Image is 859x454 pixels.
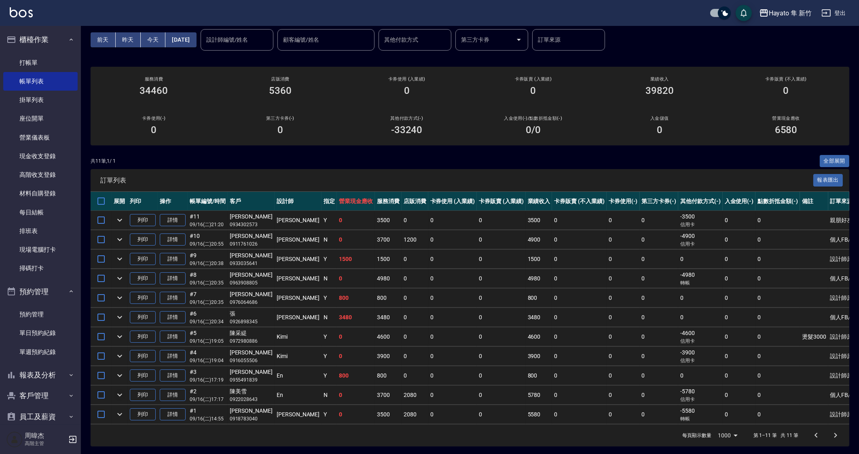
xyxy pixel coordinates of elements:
td: 800 [375,366,402,385]
a: 現場電腦打卡 [3,240,78,259]
td: 0 [678,366,723,385]
p: 09/16 (二) 19:05 [190,337,226,345]
p: 09/16 (二) 20:38 [190,260,226,267]
th: 指定 [322,192,337,211]
th: 店販消費 [402,192,428,211]
td: 0 [640,269,679,288]
p: 信用卡 [680,337,721,345]
h3: 5360 [269,85,292,96]
a: 詳情 [160,253,186,265]
h2: 卡券使用 (入業績) [353,76,460,82]
p: 0972980886 [230,337,273,345]
td: 0 [402,211,428,230]
td: #5 [188,327,228,346]
p: 09/16 (二) 21:20 [190,221,226,228]
div: [PERSON_NAME] [230,348,273,357]
td: 3500 [526,211,552,230]
h3: -33240 [391,124,423,136]
button: expand row [114,408,126,420]
h3: 0 [151,124,157,136]
button: 列印 [130,272,156,285]
td: 2080 [402,386,428,405]
td: 1500 [337,250,375,269]
td: 0 [477,230,526,249]
td: 3900 [526,347,552,366]
td: 0 [477,347,526,366]
td: 0 [337,327,375,346]
h2: 業績收入 [606,76,713,82]
a: 打帳單 [3,53,78,72]
td: 0 [552,269,606,288]
button: 客戶管理 [3,385,78,406]
button: 員工及薪資 [3,406,78,427]
p: 信用卡 [680,240,721,248]
td: 0 [640,347,679,366]
td: 0 [402,347,428,366]
td: 0 [723,366,756,385]
button: 全部展開 [820,155,850,168]
p: 09/16 (二) 19:04 [190,357,226,364]
td: 0 [723,230,756,249]
td: 0 [755,211,800,230]
p: 高階主管 [25,440,66,447]
td: 0 [723,347,756,366]
td: 0 [402,269,428,288]
a: 報表匯出 [813,176,843,184]
td: -4900 [678,230,723,249]
td: 0 [607,289,640,308]
img: Logo [10,7,33,17]
a: 營業儀表板 [3,128,78,147]
td: 0 [402,366,428,385]
button: [DATE] [165,32,196,47]
a: 詳情 [160,311,186,324]
a: 座位開單 [3,109,78,128]
td: 3480 [375,308,402,327]
td: 0 [607,347,640,366]
h3: 6580 [775,124,798,136]
th: 列印 [128,192,158,211]
a: 掃碼打卡 [3,259,78,278]
td: Y [322,327,337,346]
th: 其他付款方式(-) [678,192,723,211]
td: 3700 [375,230,402,249]
h2: 第三方卡券(-) [227,116,334,121]
th: 業績收入 [526,192,552,211]
button: 列印 [130,331,156,343]
td: 4600 [526,327,552,346]
td: 0 [552,250,606,269]
p: 轉帳 [680,279,721,286]
p: 信用卡 [680,221,721,228]
a: 詳情 [160,272,186,285]
button: expand row [114,292,126,304]
td: Y [322,289,337,308]
td: Y [322,366,337,385]
td: N [322,308,337,327]
td: -4600 [678,327,723,346]
td: 0 [337,230,375,249]
td: 800 [375,289,402,308]
a: 詳情 [160,214,186,227]
td: Y [322,347,337,366]
button: expand row [114,389,126,401]
td: 0 [640,230,679,249]
p: 共 11 筆, 1 / 1 [91,157,116,165]
td: [PERSON_NAME] [275,289,322,308]
td: 0 [552,327,606,346]
td: #3 [188,366,228,385]
td: 0 [337,347,375,366]
h3: 39820 [645,85,674,96]
a: 詳情 [160,408,186,421]
button: expand row [114,253,126,265]
td: 0 [552,308,606,327]
td: -3500 [678,211,723,230]
button: 列印 [130,233,156,246]
td: 0 [678,250,723,269]
td: 0 [337,269,375,288]
td: 0 [755,250,800,269]
td: 0 [723,327,756,346]
td: 0 [552,211,606,230]
div: [PERSON_NAME] [230,271,273,279]
td: 4980 [526,269,552,288]
td: 0 [428,289,477,308]
td: 0 [723,269,756,288]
